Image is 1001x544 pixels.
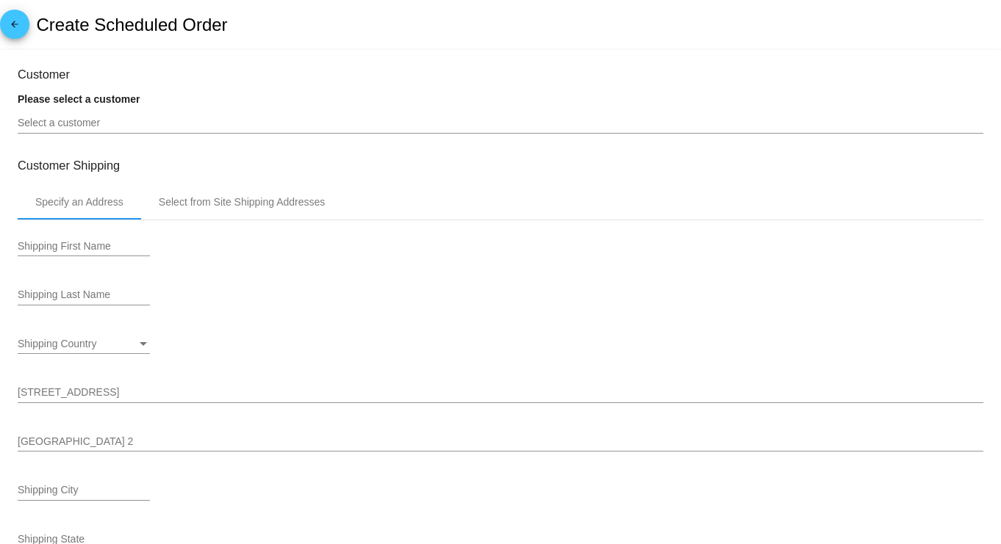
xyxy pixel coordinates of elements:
h2: Create Scheduled Order [36,15,227,35]
mat-icon: arrow_back [6,19,24,37]
mat-select: Shipping Country [18,338,150,350]
input: Select a customer [18,117,983,129]
input: Shipping City [18,485,150,496]
input: Shipping First Name [18,241,150,253]
input: Shipping Street 2 [18,436,983,448]
h3: Customer Shipping [18,159,983,173]
span: Shipping Country [18,338,96,349]
h3: Customer [18,68,983,81]
div: Specify an Address [35,196,123,208]
input: Shipping Street 1 [18,387,983,399]
strong: Please select a customer [18,93,140,105]
div: Select from Site Shipping Addresses [159,196,325,208]
input: Shipping Last Name [18,289,150,301]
